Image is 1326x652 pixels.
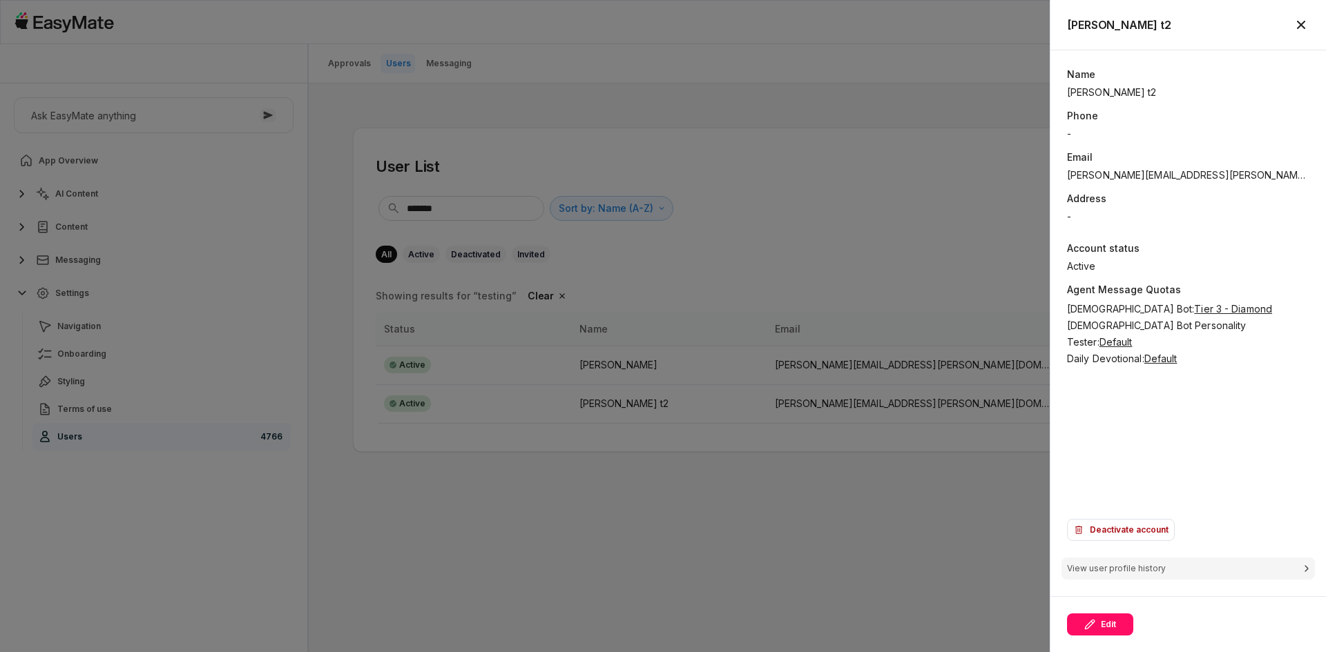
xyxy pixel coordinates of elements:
[1067,168,1309,183] p: [PERSON_NAME][EMAIL_ADDRESS][PERSON_NAME][DOMAIN_NAME]
[1067,241,1309,256] p: Account status
[1067,191,1309,206] p: Address
[1067,303,1194,315] span: [DEMOGRAPHIC_DATA] Bot :
[1067,17,1171,33] h2: [PERSON_NAME] t2
[1067,562,1166,575] p: View user profile history
[1067,259,1096,274] p: Active
[1067,282,1309,300] p: Agent Message Quotas
[1067,108,1309,124] p: Phone
[1194,303,1272,315] span: Tier 3 - Diamond
[1099,336,1133,348] span: Default
[1067,613,1133,635] button: Edit
[1067,67,1309,82] p: Name
[1067,150,1309,165] p: Email
[1067,353,1144,364] span: Daily Devotional :
[1067,519,1175,541] button: Deactivate account
[1067,126,1071,141] p: -
[1067,209,1071,224] p: -
[1067,319,1246,348] span: [DEMOGRAPHIC_DATA] Bot Personality Tester :
[1144,353,1178,364] span: Default
[1067,85,1157,100] p: [PERSON_NAME] t2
